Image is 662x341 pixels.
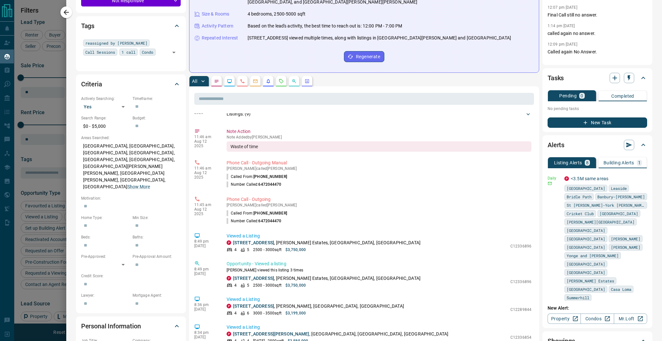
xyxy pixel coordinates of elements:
[227,135,531,139] p: Note Added by [PERSON_NAME]
[567,269,605,276] span: [GEOGRAPHIC_DATA]
[194,335,217,339] p: [DATE]
[266,79,271,84] svg: Listing Alerts
[194,207,217,216] p: Aug 12 2025
[510,307,531,313] p: C12289844
[169,48,178,57] button: Open
[81,121,129,132] p: $0 - $5,000
[567,244,605,250] span: [GEOGRAPHIC_DATA]
[81,96,129,102] p: Actively Searching:
[227,196,531,203] p: Phone Call - Outgoing
[548,313,581,324] a: Property
[548,104,647,114] p: No pending tasks
[227,332,231,336] div: property.ca
[586,160,589,165] p: 8
[567,236,605,242] span: [GEOGRAPHIC_DATA]
[571,176,608,181] a: <3.5M same areas
[567,193,592,200] span: Bridle Path
[304,79,310,84] svg: Agent Actions
[133,292,181,298] p: Mortgage Agent:
[227,128,531,135] p: Note Action
[133,254,181,259] p: Pre-Approval Amount:
[567,227,605,234] span: [GEOGRAPHIC_DATA]
[603,160,634,165] p: Building Alerts
[567,219,635,225] span: [PERSON_NAME][GEOGRAPHIC_DATA]
[611,286,631,292] span: Casa Loma
[227,181,282,187] p: Number Called:
[548,42,577,47] p: 12:09 pm [DATE]
[567,210,594,217] span: Cricket Club
[247,282,249,288] p: 5
[81,318,181,334] div: Personal Information
[567,261,605,267] span: [GEOGRAPHIC_DATA]
[548,117,647,128] button: New Task
[81,135,181,141] p: Areas Searched:
[233,331,448,337] p: , [GEOGRAPHIC_DATA], [GEOGRAPHIC_DATA], [GEOGRAPHIC_DATA]
[133,96,181,102] p: Timeframe:
[234,310,237,316] p: 4
[548,30,647,37] p: called again no answer.
[233,303,274,309] a: [STREET_ADDRESS]
[611,94,634,98] p: Completed
[554,160,582,165] p: Listing Alerts
[614,313,647,324] a: Mr.Loft
[581,313,614,324] a: Condos
[227,174,287,180] p: Called From:
[194,139,217,148] p: Aug 12 2025
[344,51,384,62] button: Regenerate
[611,244,640,250] span: [PERSON_NAME]
[247,310,249,316] p: 6
[253,79,258,84] svg: Emails
[233,303,404,310] p: , [PERSON_NAME], [GEOGRAPHIC_DATA], [GEOGRAPHIC_DATA]
[567,185,605,192] span: [GEOGRAPHIC_DATA]
[227,260,531,267] p: Opportunity - Viewed a listing
[567,286,605,292] span: [GEOGRAPHIC_DATA]
[548,12,647,18] p: Final Call still no answer.
[142,49,154,55] span: Condo
[253,310,282,316] p: 3000 - 3500 sqft
[81,79,102,89] h2: Criteria
[233,239,421,246] p: , [PERSON_NAME] Estates, [GEOGRAPHIC_DATA], [GEOGRAPHIC_DATA]
[253,174,287,179] span: [PHONE_NUMBER]
[227,111,251,117] p: Listings: ( 9 )
[258,219,281,223] span: 6472044470
[133,234,181,240] p: Baths:
[253,282,282,288] p: 2500 - 3000 sqft
[81,292,129,298] p: Lawyer:
[227,233,531,239] p: Viewed a Listing
[233,331,309,336] a: [STREET_ADDRESS][PERSON_NAME]
[285,282,306,288] p: $3,750,000
[567,252,619,259] span: Yonge and [PERSON_NAME]
[192,79,197,83] p: All
[279,79,284,84] svg: Requests
[81,321,141,331] h2: Personal Information
[133,215,181,221] p: Min Size:
[548,24,575,28] p: 1:14 pm [DATE]
[194,267,217,271] p: 8:49 pm
[638,160,641,165] p: 1
[227,166,531,171] p: [PERSON_NAME] called [PERSON_NAME]
[233,276,274,281] a: [STREET_ADDRESS]
[202,35,238,41] p: Repeated Interest
[122,49,135,55] span: 1 call
[194,244,217,248] p: [DATE]
[253,211,287,215] span: [PHONE_NUMBER]
[227,79,232,84] svg: Lead Browsing Activity
[133,115,181,121] p: Budget:
[194,239,217,244] p: 8:49 pm
[234,247,237,253] p: 4
[85,40,147,46] span: reassigned by [PERSON_NAME]
[510,335,531,340] p: C12336854
[548,140,564,150] h2: Alerts
[285,247,306,253] p: $3,750,000
[227,324,531,331] p: Viewed a Listing
[581,93,583,98] p: 0
[194,170,217,180] p: Aug 12 2025
[233,275,421,282] p: , [PERSON_NAME] Estates, [GEOGRAPHIC_DATA], [GEOGRAPHIC_DATA]
[214,79,219,84] svg: Notes
[81,234,129,240] p: Beds:
[548,70,647,86] div: Tasks
[81,254,129,259] p: Pre-Approved:
[564,176,569,181] div: property.ca
[248,35,511,41] p: [STREET_ADDRESS] viewed multiple times, along with listings in [GEOGRAPHIC_DATA][PERSON_NAME] and...
[548,60,577,65] p: 10:13 am [DATE]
